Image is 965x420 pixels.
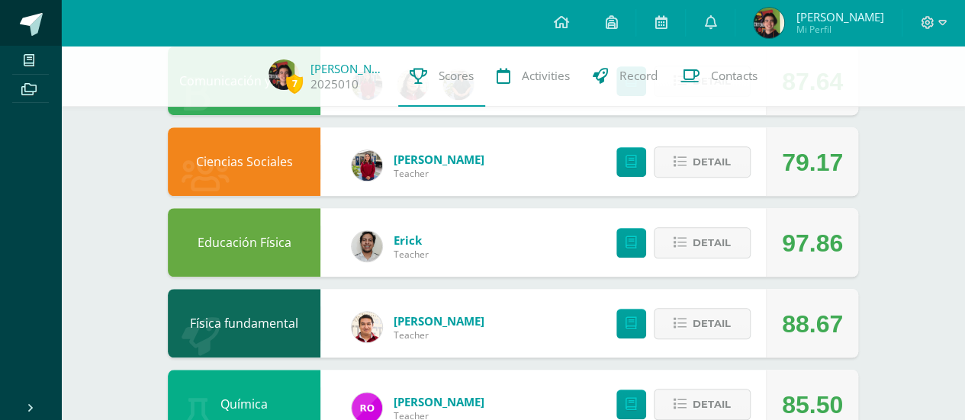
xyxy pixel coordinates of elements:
[394,248,429,261] span: Teacher
[286,74,303,93] span: 7
[654,389,751,420] button: Detail
[711,68,758,84] span: Contacts
[394,167,484,180] span: Teacher
[754,8,784,38] img: b1b5c3d4f8297bb08657cb46f4e7b43e.png
[782,128,843,197] div: 79.17
[619,68,658,84] span: Record
[168,208,320,277] div: Educación Física
[168,289,320,357] div: Física fundamental
[310,61,387,76] a: [PERSON_NAME]
[693,309,731,338] span: Detail
[654,308,751,339] button: Detail
[522,68,570,84] span: Activities
[352,150,382,181] img: e1f0730b59be0d440f55fb027c9eff26.png
[394,232,429,248] a: Erick
[782,209,843,277] div: 97.86
[394,152,484,167] a: [PERSON_NAME]
[654,227,751,258] button: Detail
[394,313,484,329] a: [PERSON_NAME]
[269,59,299,90] img: b1b5c3d4f8297bb08657cb46f4e7b43e.png
[693,229,731,257] span: Detail
[782,290,843,358] div: 88.67
[796,9,883,24] span: [PERSON_NAME]
[654,146,751,178] button: Detail
[352,231,382,261] img: 4e0900a1d9a69e7bb80937d985fefa87.png
[581,46,669,107] a: Record
[796,23,883,36] span: Mi Perfil
[693,148,731,176] span: Detail
[352,312,382,342] img: 76b79572e868f347d82537b4f7bc2cf5.png
[485,46,581,107] a: Activities
[168,127,320,196] div: Ciencias Sociales
[693,390,731,418] span: Detail
[439,68,474,84] span: Scores
[398,46,485,107] a: Scores
[394,394,484,409] a: [PERSON_NAME]
[310,76,359,92] a: 2025010
[669,46,769,107] a: Contacts
[394,329,484,341] span: Teacher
